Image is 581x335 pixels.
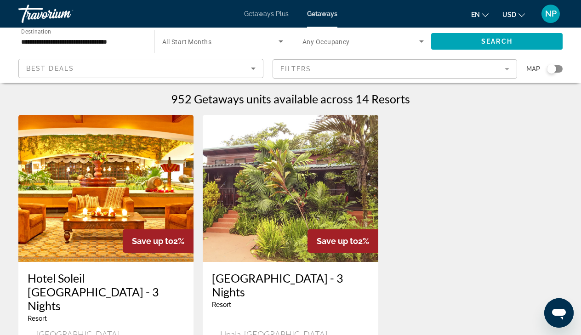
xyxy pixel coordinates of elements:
[244,10,289,17] a: Getaways Plus
[273,59,518,79] button: Filter
[21,28,51,34] span: Destination
[545,9,557,18] span: NP
[212,301,231,308] span: Resort
[317,236,358,246] span: Save up to
[502,8,525,21] button: Change currency
[26,65,74,72] span: Best Deals
[171,92,410,106] h1: 952 Getaways units available across 14 Resorts
[162,38,211,45] span: All Start Months
[212,271,369,299] a: [GEOGRAPHIC_DATA] - 3 Nights
[471,8,489,21] button: Change language
[203,115,378,262] img: DF95E01X.jpg
[431,33,563,50] button: Search
[132,236,173,246] span: Save up to
[526,62,540,75] span: Map
[539,4,563,23] button: User Menu
[123,229,194,253] div: 2%
[26,63,256,74] mat-select: Sort by
[471,11,480,18] span: en
[502,11,516,18] span: USD
[302,38,350,45] span: Any Occupancy
[28,315,47,322] span: Resort
[28,271,184,312] a: Hotel Soleil [GEOGRAPHIC_DATA] - 3 Nights
[308,229,378,253] div: 2%
[481,38,513,45] span: Search
[18,115,194,262] img: 0922O01X.jpg
[544,298,574,328] iframe: Button to launch messaging window, conversation in progress
[18,2,110,26] a: Travorium
[307,10,337,17] a: Getaways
